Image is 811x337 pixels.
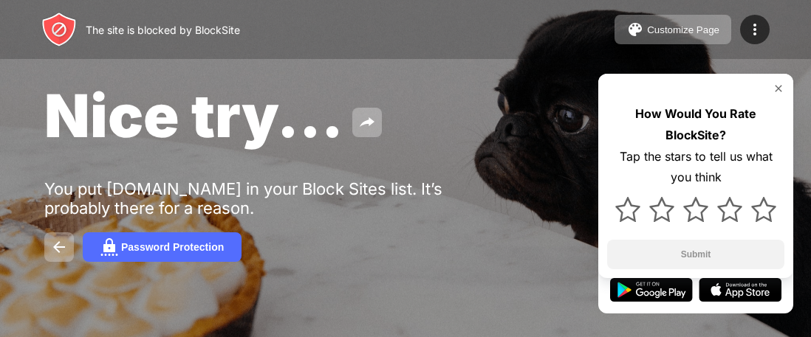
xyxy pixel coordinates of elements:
div: Customize Page [647,24,719,35]
img: back.svg [50,238,68,256]
div: Tap the stars to tell us what you think [607,146,784,189]
img: star.svg [649,197,674,222]
img: rate-us-close.svg [773,83,784,94]
img: star.svg [751,197,776,222]
button: Password Protection [83,232,242,262]
img: pallet.svg [626,21,644,38]
img: header-logo.svg [41,12,77,47]
div: The site is blocked by BlockSite [86,24,240,36]
button: Customize Page [615,15,731,44]
button: Submit [607,240,784,269]
img: share.svg [358,114,376,131]
img: password.svg [100,238,118,256]
img: star.svg [683,197,708,222]
img: star.svg [717,197,742,222]
img: menu-icon.svg [746,21,764,38]
div: How Would You Rate BlockSite? [607,103,784,146]
img: star.svg [615,197,640,222]
span: Nice try... [44,80,343,151]
div: Password Protection [121,241,224,253]
div: You put [DOMAIN_NAME] in your Block Sites list. It’s probably there for a reason. [44,179,501,218]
